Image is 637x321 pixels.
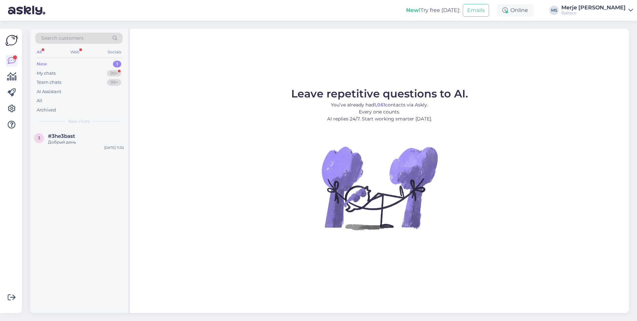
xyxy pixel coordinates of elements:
[463,4,489,17] button: Emails
[106,48,123,56] div: Socials
[291,87,468,100] span: Leave repetitive questions to AI.
[5,34,18,47] img: Askly Logo
[406,7,420,13] b: New!
[41,35,84,42] span: Search customers
[113,61,121,67] div: 1
[69,48,81,56] div: Web
[549,6,559,15] div: MS
[561,10,626,16] div: Balteco
[107,79,121,86] div: 99+
[374,102,385,108] b: 1,061
[406,6,460,14] div: Try free [DATE]:
[497,4,533,16] div: Online
[319,128,439,248] img: No Chat active
[68,118,90,124] span: New chats
[104,145,124,150] div: [DATE] 11:32
[37,61,47,67] div: New
[48,139,124,145] div: Добрый день
[37,79,61,86] div: Team chats
[37,88,61,95] div: AI Assistant
[107,70,121,77] div: 99+
[37,97,42,104] div: All
[48,133,75,139] span: #3he3bast
[35,48,43,56] div: All
[37,70,56,77] div: My chats
[37,107,56,113] div: Archived
[38,135,40,140] span: 3
[291,101,468,122] p: You’ve already had contacts via Askly. Every one counts. AI replies 24/7. Start working smarter [...
[561,5,633,16] a: Merje [PERSON_NAME]Balteco
[561,5,626,10] div: Merje [PERSON_NAME]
